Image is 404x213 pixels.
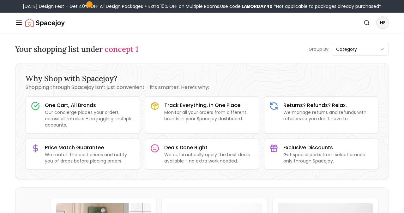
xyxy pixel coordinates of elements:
[164,144,254,151] h3: Deals Done Right
[220,3,273,9] span: Use code:
[15,13,389,33] nav: Global
[273,3,381,9] span: *Not applicable to packages already purchased*
[283,109,373,122] p: We manage returns and refunds with retailers so you don’t have to.
[45,102,135,109] h3: One Cart, All Brands
[23,3,381,9] div: [DATE] Design Fest – Get 40% OFF All Design Packages + Extra 10% OFF on Multiple Rooms.
[283,102,373,109] h3: Returns? Refunds? Relax.
[283,144,373,151] h3: Exclusive Discounts
[105,44,138,54] span: concept 1
[45,144,135,151] h3: Price Match Guarantee
[376,16,389,29] button: HE
[26,84,378,91] p: Shopping through Spacejoy isn’t just convenient - it’s smarter. Here’s why:
[283,151,373,164] p: Get special perks from select brands only through Spacejoy.
[164,151,254,164] p: We automatically apply the best deals available - no extra work needed.
[309,46,329,52] p: Group By:
[25,16,65,29] a: Spacejoy
[164,109,254,122] p: Monitor all your orders from different brands in your Spacejoy dashboard.
[25,16,65,29] img: Spacejoy Logo
[15,44,138,54] h3: Your shopping list under
[242,3,273,9] b: LABORDAY40
[45,109,135,128] p: Our concierge places your orders across all retailers - no juggling multiple accounts.
[164,102,254,109] h3: Track Everything, In One Place
[26,74,378,84] h3: Why Shop with Spacejoy?
[45,151,135,164] p: We match the best prices and notify you of drops before placing orders.
[377,17,388,28] span: HE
